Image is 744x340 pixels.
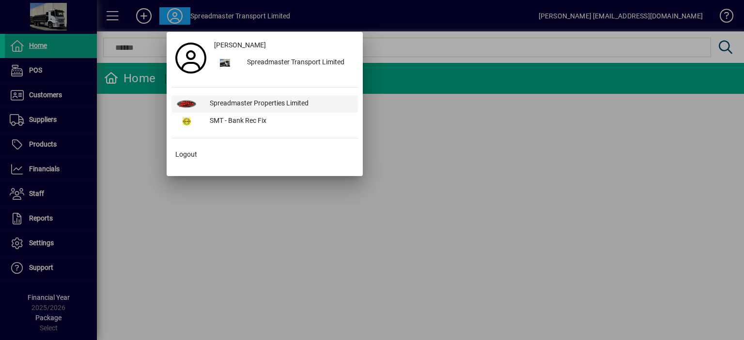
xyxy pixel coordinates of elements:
button: Spreadmaster Properties Limited [171,95,358,113]
div: Spreadmaster Properties Limited [202,95,358,113]
div: Spreadmaster Transport Limited [239,54,358,72]
a: [PERSON_NAME] [210,37,358,54]
span: [PERSON_NAME] [214,40,266,50]
span: Logout [175,149,197,160]
button: Logout [171,146,358,163]
button: SMT - Bank Rec Fix [171,113,358,130]
a: Profile [171,49,210,67]
button: Spreadmaster Transport Limited [210,54,358,72]
div: SMT - Bank Rec Fix [202,113,358,130]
